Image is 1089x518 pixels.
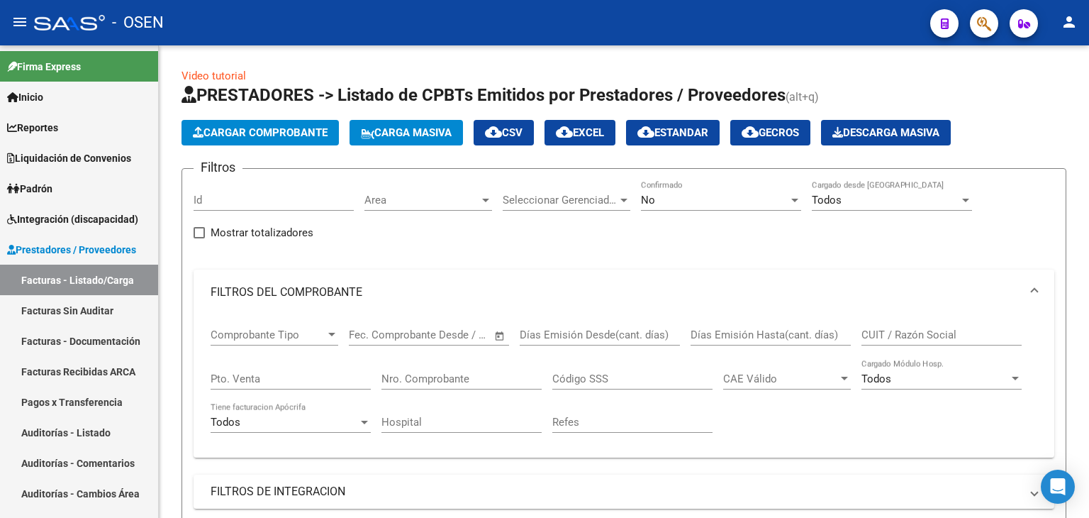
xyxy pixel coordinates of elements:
span: CSV [485,126,523,139]
span: Todos [861,373,891,385]
span: Reportes [7,120,58,136]
span: CAE Válido [723,373,838,385]
span: Carga Masiva [361,126,452,139]
span: (alt+q) [786,90,819,104]
button: CSV [474,120,534,145]
mat-icon: person [1061,13,1078,31]
span: Cargar Comprobante [193,126,328,139]
mat-icon: cloud_download [637,123,654,140]
button: Carga Masiva [350,120,463,145]
mat-panel-title: FILTROS DEL COMPROBANTE [211,285,1020,300]
button: Cargar Comprobante [181,120,339,145]
span: Descarga Masiva [832,126,939,139]
span: Mostrar totalizadores [211,224,313,241]
mat-icon: cloud_download [485,123,502,140]
button: Descarga Masiva [821,120,951,145]
span: Prestadores / Proveedores [7,242,136,258]
span: Todos [812,194,842,206]
a: Video tutorial [181,70,246,82]
mat-icon: cloud_download [742,123,759,140]
span: Area [364,194,479,206]
span: Comprobante Tipo [211,329,325,341]
input: Fecha fin [419,329,488,341]
span: Firma Express [7,59,81,75]
span: Gecros [742,126,799,139]
span: Integración (discapacidad) [7,211,138,227]
span: EXCEL [556,126,604,139]
div: Open Intercom Messenger [1041,470,1075,504]
span: Seleccionar Gerenciador [503,194,618,206]
div: FILTROS DEL COMPROBANTE [194,315,1054,458]
span: Todos [211,416,240,429]
span: PRESTADORES -> Listado de CPBTs Emitidos por Prestadores / Proveedores [181,85,786,105]
mat-expansion-panel-header: FILTROS DEL COMPROBANTE [194,270,1054,315]
mat-expansion-panel-header: FILTROS DE INTEGRACION [194,475,1054,509]
span: Inicio [7,89,43,105]
span: Estandar [637,126,708,139]
input: Fecha inicio [349,329,406,341]
mat-icon: cloud_download [556,123,573,140]
mat-icon: menu [11,13,28,31]
mat-panel-title: FILTROS DE INTEGRACION [211,484,1020,500]
span: Liquidación de Convenios [7,150,131,166]
app-download-masive: Descarga masiva de comprobantes (adjuntos) [821,120,951,145]
button: EXCEL [544,120,615,145]
button: Open calendar [492,328,508,344]
span: Padrón [7,181,52,197]
span: - OSEN [112,7,164,38]
h3: Filtros [194,158,242,177]
button: Gecros [730,120,810,145]
button: Estandar [626,120,720,145]
span: No [641,194,655,206]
